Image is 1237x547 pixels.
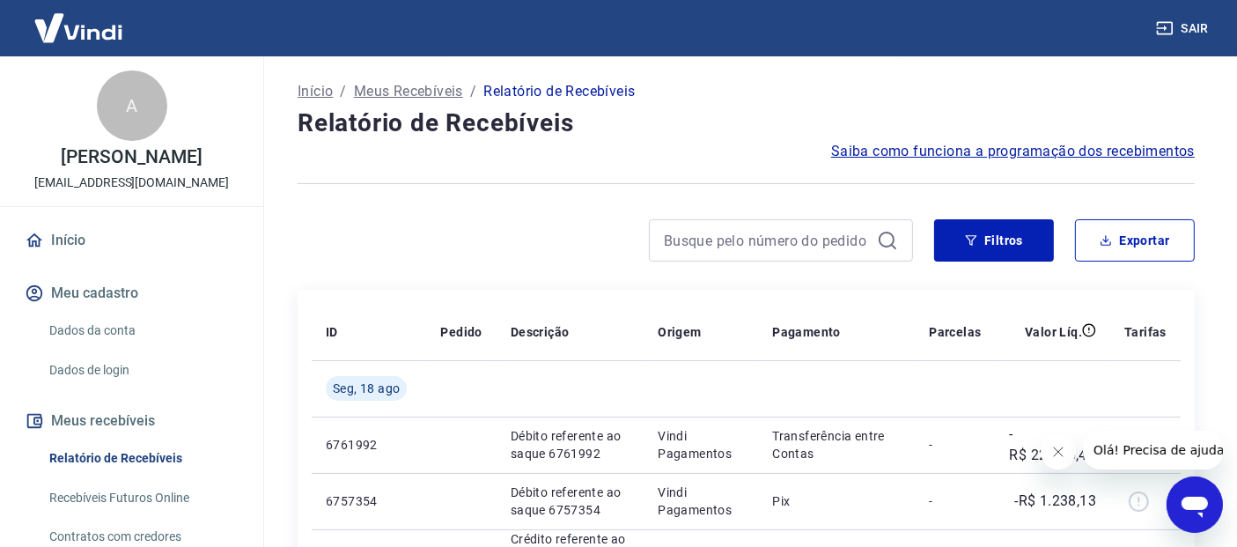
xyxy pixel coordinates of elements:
p: -R$ 22.506,49 [1010,424,1097,466]
p: Pix [772,492,901,510]
a: Dados de login [42,352,242,388]
p: Tarifas [1124,323,1167,341]
img: Vindi [21,1,136,55]
button: Filtros [934,219,1054,262]
a: Início [21,221,242,260]
p: Origem [658,323,701,341]
a: Saiba como funciona a programação dos recebimentos [831,141,1195,162]
button: Exportar [1075,219,1195,262]
p: [PERSON_NAME] [61,148,202,166]
p: - [929,436,981,454]
div: A [97,70,167,141]
p: Débito referente ao saque 6761992 [511,427,630,462]
button: Sair [1152,12,1216,45]
p: Descrição [511,323,570,341]
p: Débito referente ao saque 6757354 [511,484,630,519]
p: 6761992 [326,436,412,454]
a: Recebíveis Futuros Online [42,480,242,516]
p: / [340,81,346,102]
iframe: Mensagem da empresa [1083,431,1223,469]
p: Vindi Pagamentos [658,484,744,519]
p: 6757354 [326,492,412,510]
p: Vindi Pagamentos [658,427,744,462]
p: Pedido [440,323,482,341]
button: Meu cadastro [21,274,242,313]
input: Busque pelo número do pedido [664,227,870,254]
p: -R$ 1.238,13 [1014,491,1096,512]
h4: Relatório de Recebíveis [298,106,1195,141]
p: Valor Líq. [1025,323,1082,341]
p: - [929,492,981,510]
iframe: Botão para abrir a janela de mensagens [1167,477,1223,533]
button: Meus recebíveis [21,402,242,440]
span: Olá! Precisa de ajuda? [11,12,148,26]
p: Transferência entre Contas [772,427,901,462]
iframe: Fechar mensagem [1041,434,1076,469]
a: Relatório de Recebíveis [42,440,242,477]
p: Parcelas [929,323,981,341]
p: Relatório de Recebíveis [483,81,635,102]
a: Início [298,81,333,102]
a: Dados da conta [42,313,242,349]
span: Seg, 18 ago [333,380,400,397]
p: ID [326,323,338,341]
p: Pagamento [772,323,841,341]
p: / [470,81,476,102]
a: Meus Recebíveis [354,81,463,102]
p: [EMAIL_ADDRESS][DOMAIN_NAME] [34,174,229,192]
